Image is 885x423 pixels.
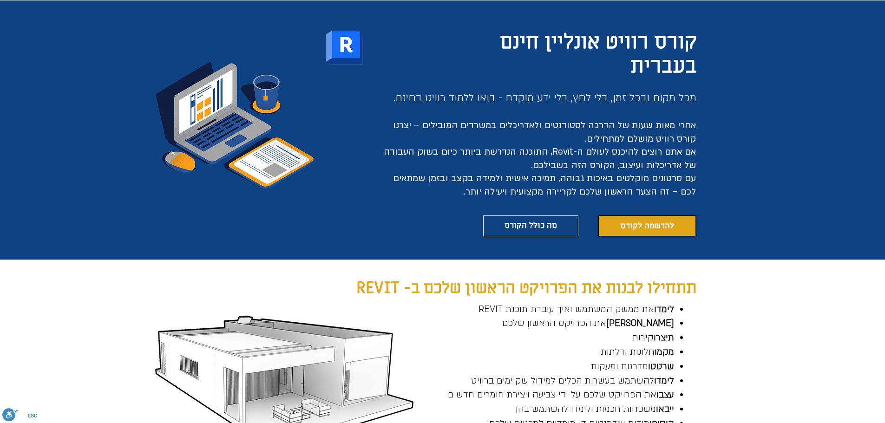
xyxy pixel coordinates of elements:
[323,26,365,69] img: רוויט לוגו
[648,360,674,372] span: שרטטו
[516,403,674,415] span: משפחות חכמות ולימדו להשתמש בהן
[500,28,696,79] span: קורס רוויט אונליין חינם בעברית
[656,389,674,401] span: עצבו
[601,346,674,358] span: חלונות ודלתות
[483,215,578,236] a: מה כולל הקורס
[606,317,674,329] span: [PERSON_NAME]
[655,346,674,358] span: מקמו
[620,220,674,232] span: להרשמה לקורס
[393,172,696,198] span: עם סרטונים מוקלטים באיכות גבוהה, תמיכה אישית ולמידה בקצב ובזמן שמתאים לכם – זה הצעד הראשון שלכם ל...
[448,389,674,401] span: את הפרויקט שלכם על ידי צביעה ויצירת חומרים חדשים
[632,332,674,344] span: קירות
[598,215,696,236] a: להרשמה לקורס
[502,317,674,329] span: את הפרויקט הראשון שלכם
[656,403,674,415] span: ייבאו
[393,91,696,105] span: מכל מקום ובכל זמן, בלי לחץ, בלי ידע מוקדם - בואו ללמוד רוויט בחינם.
[654,375,674,387] span: לימדו
[144,52,326,199] img: בלוג.jpg
[471,375,674,387] span: להשתמש בעשרות הכלים למידול שקיימים ברוויט
[654,303,674,315] span: לימדו
[479,303,674,315] span: את ממשק המשתמש ואיך עובדת תוכנת REVIT
[654,332,674,344] span: תיצרו
[505,219,557,233] span: מה כולל הקורס
[356,277,696,299] span: תתחילו לבנות את הפרויקט הראשון שלכם ב- REVIT
[591,360,674,372] span: מדרגות ומעקות
[384,119,696,171] span: אחרי מאות שעות של הדרכה לסטודנטים ולאדריכלים במשרדים המובילים – יצרנו קורס רוויט מושלם למתחילים. ...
